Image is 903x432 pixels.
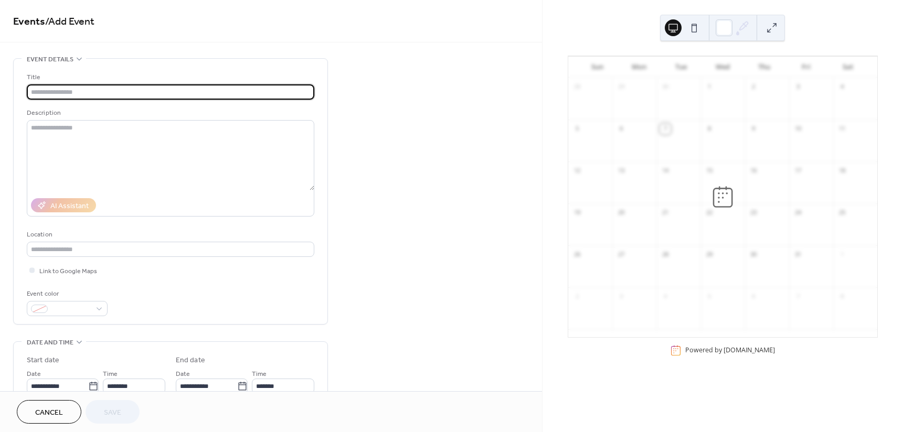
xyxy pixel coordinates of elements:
[748,81,759,93] div: 2
[615,249,627,261] div: 27
[827,57,869,78] div: Sat
[748,291,759,303] div: 6
[27,288,105,299] div: Event color
[615,165,627,177] div: 13
[571,165,583,177] div: 12
[27,369,41,380] span: Date
[571,207,583,219] div: 19
[571,81,583,93] div: 28
[27,229,312,240] div: Location
[176,355,205,366] div: End date
[45,12,94,32] span: / Add Event
[27,54,73,65] span: Event details
[577,57,619,78] div: Sun
[748,123,759,135] div: 9
[704,81,715,93] div: 1
[615,81,627,93] div: 29
[571,249,583,261] div: 26
[660,207,671,219] div: 21
[748,249,759,261] div: 30
[792,81,804,93] div: 3
[660,291,671,303] div: 4
[704,207,715,219] div: 22
[702,57,743,78] div: Wed
[685,345,775,354] div: Powered by
[252,369,267,380] span: Time
[724,345,775,354] a: [DOMAIN_NAME]
[39,266,97,277] span: Link to Google Maps
[836,249,848,261] div: 1
[792,165,804,177] div: 17
[615,123,627,135] div: 6
[792,207,804,219] div: 24
[836,207,848,219] div: 25
[27,107,312,118] div: Description
[27,355,59,366] div: Start date
[660,81,671,93] div: 30
[748,165,759,177] div: 16
[792,291,804,303] div: 7
[836,165,848,177] div: 18
[35,407,63,418] span: Cancel
[704,249,715,261] div: 29
[792,123,804,135] div: 10
[615,291,627,303] div: 3
[618,57,660,78] div: Mon
[17,400,81,424] button: Cancel
[615,207,627,219] div: 20
[836,123,848,135] div: 11
[748,207,759,219] div: 23
[704,165,715,177] div: 15
[743,57,785,78] div: Thu
[836,81,848,93] div: 4
[704,291,715,303] div: 5
[27,337,73,348] span: Date and time
[704,123,715,135] div: 8
[176,369,190,380] span: Date
[27,72,312,83] div: Title
[660,123,671,135] div: 7
[660,249,671,261] div: 28
[571,291,583,303] div: 2
[660,57,702,78] div: Tue
[660,165,671,177] div: 14
[785,57,827,78] div: Fri
[571,123,583,135] div: 5
[792,249,804,261] div: 31
[103,369,118,380] span: Time
[13,12,45,32] a: Events
[836,291,848,303] div: 8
